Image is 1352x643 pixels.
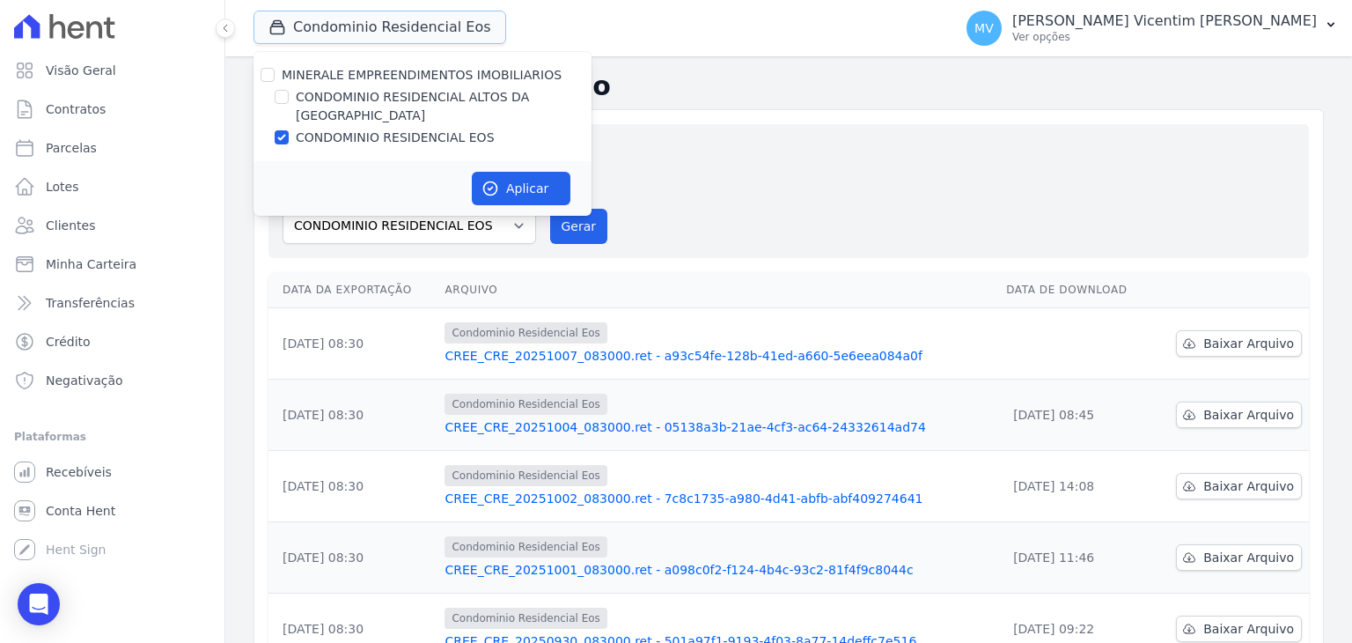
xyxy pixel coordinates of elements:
a: CREE_CRE_20251004_083000.ret - 05138a3b-21ae-4cf3-ac64-24332614ad74 [445,418,992,436]
span: Baixar Arquivo [1203,549,1294,566]
a: Minha Carteira [7,247,217,282]
span: Minha Carteira [46,255,136,273]
span: Condominio Residencial Eos [445,394,606,415]
a: Baixar Arquivo [1176,402,1302,428]
button: Gerar [550,209,608,244]
a: Baixar Arquivo [1176,616,1302,642]
th: Data de Download [999,272,1151,308]
th: Data da Exportação [268,272,437,308]
a: CREE_CRE_20251007_083000.ret - a93c54fe-128b-41ed-a660-5e6eea084a0f [445,347,992,365]
th: Arquivo [437,272,999,308]
td: [DATE] 08:30 [268,380,437,451]
div: Plataformas [14,426,210,447]
span: Conta Hent [46,502,115,520]
span: Condominio Residencial Eos [445,465,606,486]
span: Baixar Arquivo [1203,620,1294,638]
span: Contratos [46,100,106,118]
a: Lotes [7,169,217,204]
span: Transferências [46,294,135,312]
a: Recebíveis [7,455,217,490]
span: Visão Geral [46,62,116,79]
span: Negativação [46,372,123,389]
span: Lotes [46,178,79,196]
a: Conta Hent [7,493,217,528]
td: [DATE] 11:46 [999,522,1151,594]
p: Ver opções [1012,30,1317,44]
a: Negativação [7,363,217,398]
button: Condominio Residencial Eos [253,11,506,44]
span: Condominio Residencial Eos [445,608,606,629]
td: [DATE] 08:30 [268,522,437,594]
span: Baixar Arquivo [1203,406,1294,424]
span: MV [974,22,994,34]
div: Open Intercom Messenger [18,583,60,625]
a: CREE_CRE_20251001_083000.ret - a098c0f2-f124-4b4c-93c2-81f4f9c8044c [445,561,992,579]
td: [DATE] 08:45 [999,380,1151,451]
a: Parcelas [7,130,217,166]
a: Baixar Arquivo [1176,544,1302,571]
a: Crédito [7,324,217,359]
button: MV [PERSON_NAME] Vicentim [PERSON_NAME] Ver opções [952,4,1352,53]
span: Condominio Residencial Eos [445,536,606,558]
a: Transferências [7,285,217,321]
h2: Exportações de Retorno [253,70,1324,102]
p: [PERSON_NAME] Vicentim [PERSON_NAME] [1012,12,1317,30]
a: Visão Geral [7,53,217,88]
span: Recebíveis [46,463,112,481]
a: Baixar Arquivo [1176,473,1302,499]
span: Crédito [46,333,91,351]
td: [DATE] 08:30 [268,308,437,380]
span: Baixar Arquivo [1203,477,1294,495]
span: Clientes [46,217,95,234]
label: CONDOMINIO RESIDENCIAL EOS [296,129,495,147]
a: Contratos [7,92,217,127]
td: [DATE] 14:08 [999,451,1151,522]
a: Clientes [7,208,217,243]
a: Baixar Arquivo [1176,330,1302,357]
a: CREE_CRE_20251002_083000.ret - 7c8c1735-a980-4d41-abfb-abf409274641 [445,490,992,507]
span: Parcelas [46,139,97,157]
span: Baixar Arquivo [1203,335,1294,352]
label: CONDOMINIO RESIDENCIAL ALTOS DA [GEOGRAPHIC_DATA] [296,88,591,125]
label: MINERALE EMPREENDIMENTOS IMOBILIARIOS [282,68,562,82]
span: Condominio Residencial Eos [445,322,606,344]
button: Aplicar [472,172,570,205]
td: [DATE] 08:30 [268,451,437,522]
